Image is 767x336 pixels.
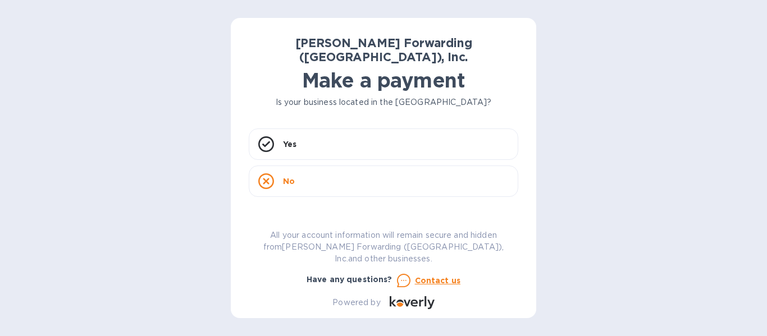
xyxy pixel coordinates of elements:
b: Have any questions? [307,275,392,284]
p: Is your business located in the [GEOGRAPHIC_DATA]? [249,96,518,108]
p: Powered by [332,297,380,309]
p: Yes [283,139,296,150]
h1: Make a payment [249,68,518,92]
u: Contact us [415,276,461,285]
p: All your account information will remain secure and hidden from [PERSON_NAME] Forwarding ([GEOGRA... [249,229,518,265]
b: [PERSON_NAME] Forwarding ([GEOGRAPHIC_DATA]), Inc. [295,36,472,64]
p: No [283,176,295,187]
